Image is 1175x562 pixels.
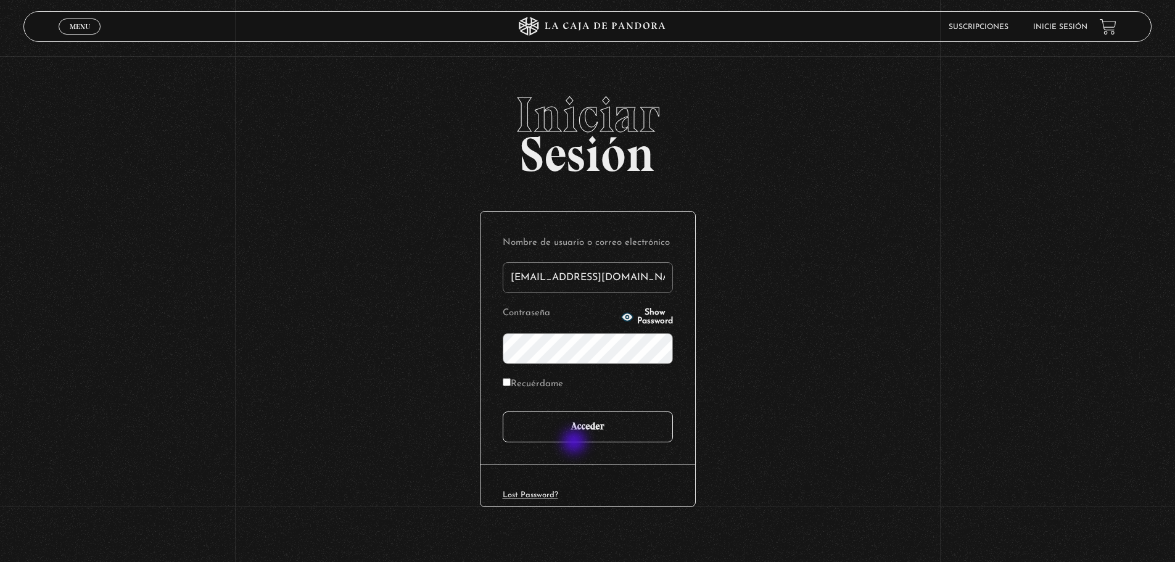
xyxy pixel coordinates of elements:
label: Contraseña [503,304,617,323]
label: Recuérdame [503,375,563,394]
span: Cerrar [65,33,94,42]
label: Nombre de usuario o correo electrónico [503,234,673,253]
input: Recuérdame [503,378,511,386]
a: View your shopping cart [1100,19,1116,35]
input: Acceder [503,411,673,442]
a: Inicie sesión [1033,23,1087,31]
span: Iniciar [23,90,1152,139]
a: Lost Password? [503,491,558,499]
span: Menu [70,23,90,30]
a: Suscripciones [949,23,1008,31]
h2: Sesión [23,90,1152,169]
button: Show Password [621,308,673,326]
span: Show Password [637,308,673,326]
